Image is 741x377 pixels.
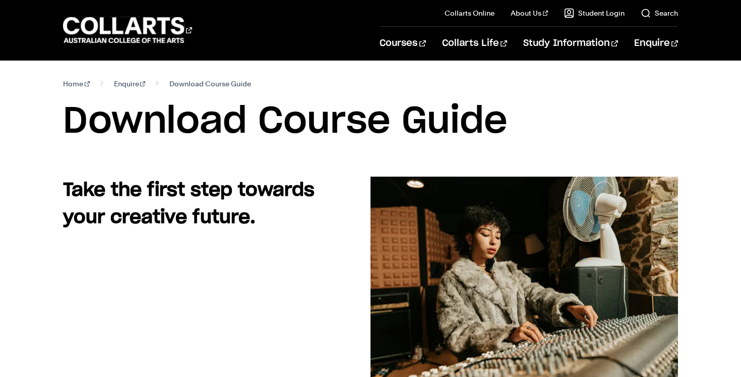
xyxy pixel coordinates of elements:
a: Student Login [564,8,625,18]
div: Go to homepage [63,16,192,44]
strong: Take the first step towards your creative future. [63,181,315,227]
a: Home [63,77,90,91]
h1: Download Course Guide [63,99,678,144]
a: Enquire [634,27,678,60]
a: Courses [380,27,425,60]
a: Collarts Life [442,27,507,60]
a: Study Information [523,27,618,60]
a: Collarts Online [445,8,495,18]
a: About Us [511,8,548,18]
a: Enquire [114,77,146,91]
span: Download Course Guide [169,77,251,91]
a: Search [641,8,678,18]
